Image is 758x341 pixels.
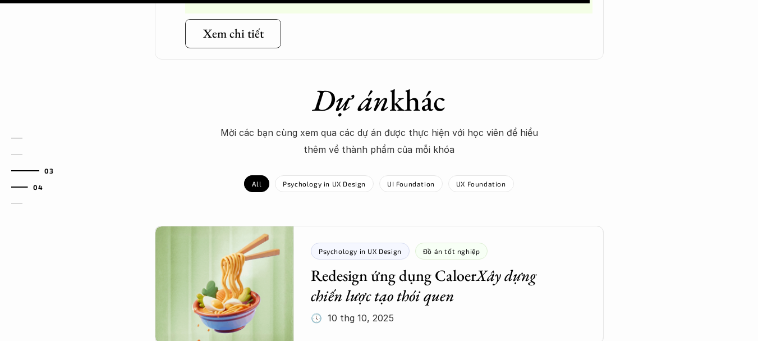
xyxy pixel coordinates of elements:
p: UX Foundation [456,180,506,188]
a: Xem chi tiết [185,19,281,48]
em: Dự án [313,80,389,120]
strong: 03 [44,166,53,174]
p: Psychology in UX Design [283,180,366,188]
p: All [252,180,261,188]
p: Mời các bạn cùng xem qua các dự án được thực hiện với học viên để hiểu thêm về thành phẩm của mỗi... [211,124,548,158]
strong: 04 [33,183,43,190]
a: 04 [11,180,65,194]
h1: khác [183,82,576,119]
h5: Xem chi tiết [203,26,264,41]
a: 03 [11,164,65,178]
p: UI Foundation [387,180,435,188]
